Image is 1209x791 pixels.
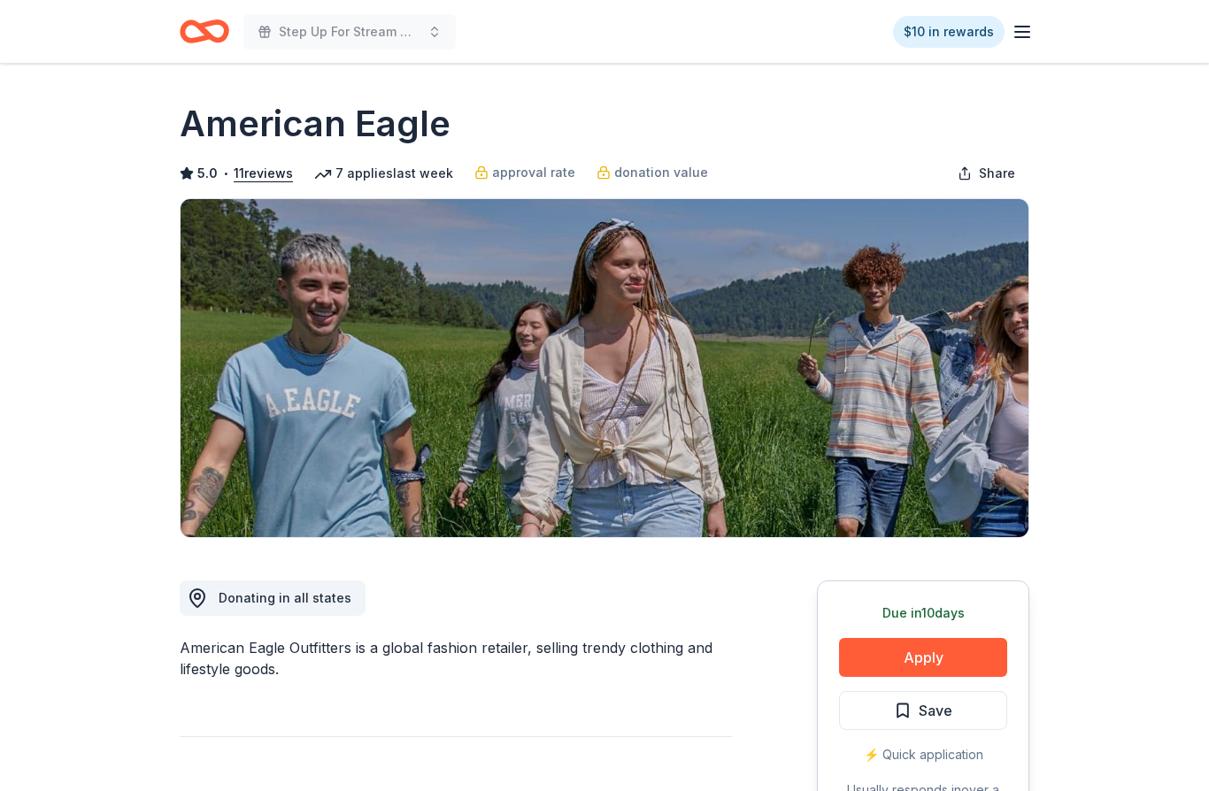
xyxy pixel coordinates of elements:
[180,11,229,52] a: Home
[919,699,952,722] span: Save
[314,163,453,184] div: 7 applies last week
[197,163,218,184] span: 5.0
[839,691,1007,730] button: Save
[279,21,420,42] span: Step Up For Stream Gift Basket Raffle
[839,638,1007,677] button: Apply
[223,166,229,180] span: •
[234,163,293,184] button: 11reviews
[492,162,575,183] span: approval rate
[181,199,1028,537] img: Image for American Eagle
[180,99,450,149] h1: American Eagle
[839,603,1007,624] div: Due in 10 days
[839,744,1007,765] div: ⚡️ Quick application
[943,156,1029,191] button: Share
[474,162,575,183] a: approval rate
[979,163,1015,184] span: Share
[893,16,1005,48] a: $10 in rewards
[243,14,456,50] button: Step Up For Stream Gift Basket Raffle
[180,637,732,680] div: American Eagle Outfitters is a global fashion retailer, selling trendy clothing and lifestyle goods.
[219,590,351,605] span: Donating in all states
[614,162,708,183] span: donation value
[597,162,708,183] a: donation value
